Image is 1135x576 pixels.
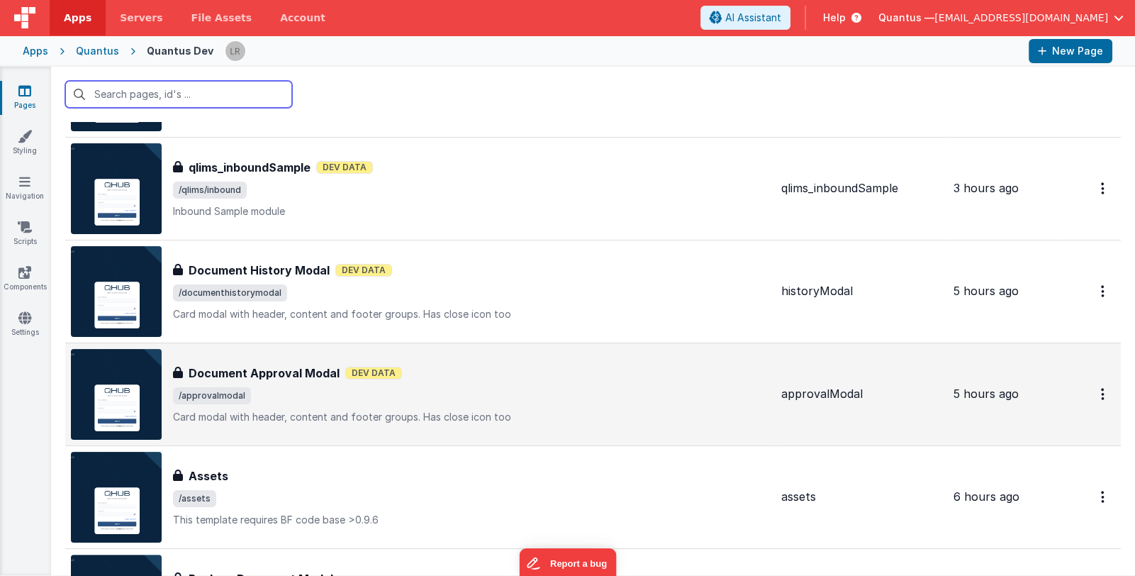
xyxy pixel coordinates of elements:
[189,467,228,484] h3: Assets
[954,387,1019,401] span: 5 hours ago
[954,489,1019,504] span: 6 hours ago
[173,513,770,527] p: This template requires BF code base >0.9.6
[120,11,162,25] span: Servers
[173,387,251,404] span: /approvalmodal
[1092,174,1115,203] button: Options
[189,365,340,382] h3: Document Approval Modal
[1092,482,1115,511] button: Options
[878,11,934,25] span: Quantus —
[934,11,1108,25] span: [EMAIL_ADDRESS][DOMAIN_NAME]
[781,283,942,299] div: historyModal
[700,6,790,30] button: AI Assistant
[345,367,402,380] span: Dev Data
[65,81,292,108] input: Search pages, id's ...
[191,11,252,25] span: File Assets
[335,264,392,277] span: Dev Data
[1092,380,1115,409] button: Options
[76,44,119,58] div: Quantus
[173,284,287,301] span: /documenthistorymodal
[954,284,1019,298] span: 5 hours ago
[64,11,91,25] span: Apps
[1029,39,1112,63] button: New Page
[781,489,942,505] div: assets
[189,159,311,176] h3: qlims_inboundSample
[878,11,1124,25] button: Quantus — [EMAIL_ADDRESS][DOMAIN_NAME]
[173,307,770,321] p: Card modal with header, content and footer groups. Has close icon too
[147,44,213,58] div: Quantus Dev
[781,386,942,402] div: approvalModal
[316,161,373,174] span: Dev Data
[23,44,48,58] div: Apps
[1092,277,1115,306] button: Options
[781,180,942,196] div: qlims_inboundSample
[173,410,770,424] p: Card modal with header, content and footer groups. Has close icon too
[173,204,770,218] p: Inbound Sample module
[225,41,245,61] img: 0cc89ea87d3ef7af341bf65f2365a7ce
[954,181,1019,195] span: 3 hours ago
[823,11,846,25] span: Help
[173,490,216,507] span: /assets
[189,262,330,279] h3: Document History Modal
[725,11,781,25] span: AI Assistant
[173,182,247,199] span: /qlims/inbound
